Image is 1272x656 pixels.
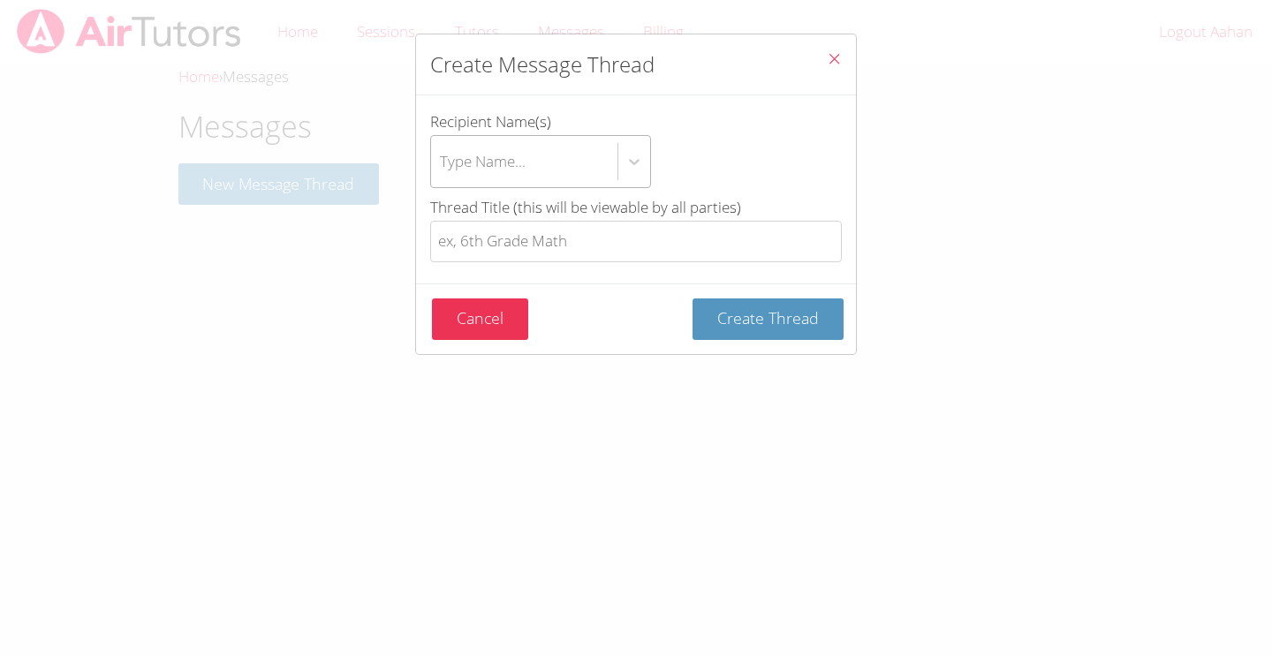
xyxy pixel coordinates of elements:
span: Recipient Name(s) [430,111,551,132]
div: Type Name... [440,148,526,174]
span: Create Thread [717,307,819,328]
button: Cancel [432,298,528,340]
span: Thread Title (this will be viewable by all parties) [430,197,741,217]
input: Thread Title (this will be viewable by all parties) [430,221,842,262]
button: Create Thread [693,298,844,340]
button: Close [813,34,856,88]
input: Recipient Name(s)Type Name... [440,141,442,182]
h2: Create Message Thread [430,49,655,80]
